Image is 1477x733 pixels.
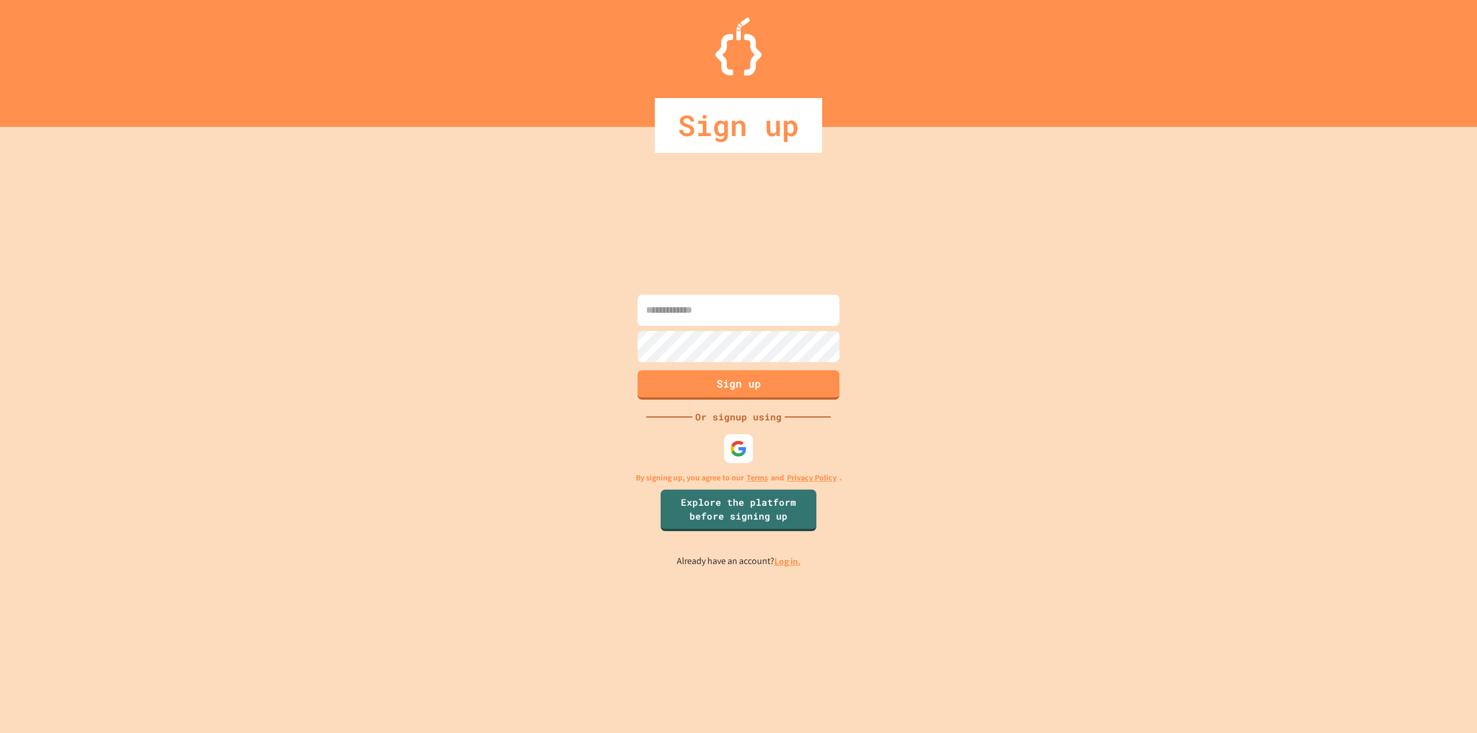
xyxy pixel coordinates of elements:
[638,370,839,400] button: Sign up
[730,440,747,457] img: google-icon.svg
[677,554,801,569] p: Already have an account?
[774,555,801,567] a: Log in.
[747,472,768,484] a: Terms
[787,472,837,484] a: Privacy Policy
[636,472,842,484] p: By signing up, you agree to our and .
[692,410,785,424] div: Or signup using
[715,17,762,76] img: Logo.svg
[655,98,822,153] div: Sign up
[661,489,816,531] a: Explore the platform before signing up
